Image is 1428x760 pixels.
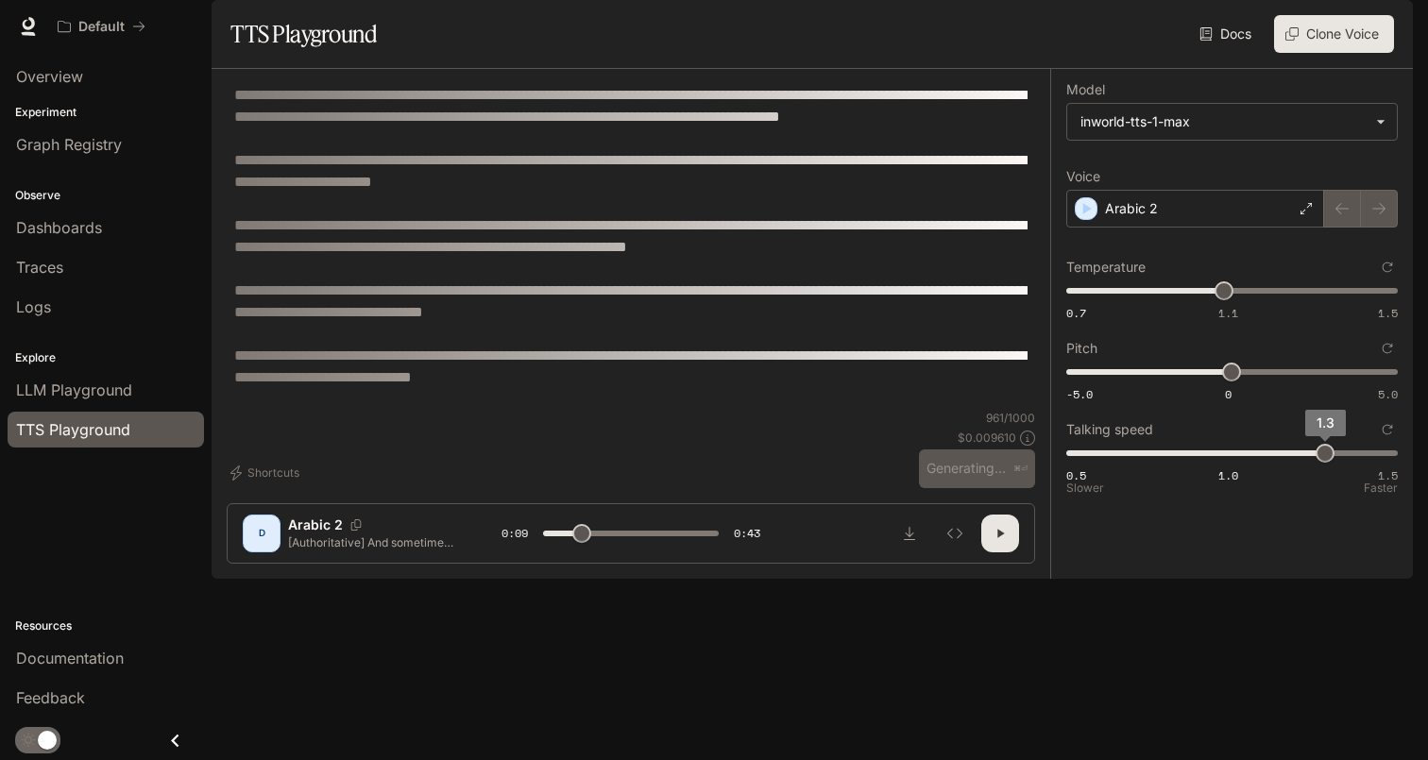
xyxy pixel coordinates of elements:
[1364,482,1398,494] p: Faster
[288,534,456,550] p: [Authoritative] And sometimes, leadership means taking charge. No hesitation. No apology. The ton...
[78,19,125,35] p: Default
[1080,112,1367,131] div: inworld-tts-1-max
[1378,305,1398,321] span: 1.5
[227,458,307,488] button: Shortcuts
[1377,338,1398,359] button: Reset to default
[1378,467,1398,483] span: 1.5
[501,524,528,543] span: 0:09
[1377,419,1398,440] button: Reset to default
[246,518,277,549] div: D
[1066,305,1086,321] span: 0.7
[1218,305,1238,321] span: 1.1
[1066,482,1104,494] p: Slower
[230,15,377,53] h1: TTS Playground
[1066,83,1105,96] p: Model
[288,515,343,534] p: Arabic 2
[49,8,154,45] button: All workspaces
[936,515,974,552] button: Inspect
[1066,467,1086,483] span: 0.5
[1066,170,1100,183] p: Voice
[1378,386,1398,402] span: 5.0
[1067,104,1397,140] div: inworld-tts-1-max
[1218,467,1238,483] span: 1.0
[1225,386,1232,402] span: 0
[1066,386,1093,402] span: -5.0
[1066,342,1097,355] p: Pitch
[343,519,369,531] button: Copy Voice ID
[1066,261,1146,274] p: Temperature
[958,430,1016,446] p: $ 0.009610
[1377,257,1398,278] button: Reset to default
[1196,15,1259,53] a: Docs
[1066,423,1153,436] p: Talking speed
[734,524,760,543] span: 0:43
[891,515,928,552] button: Download audio
[1105,199,1158,218] p: Arabic 2
[1274,15,1394,53] button: Clone Voice
[1317,414,1334,431] span: 1.3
